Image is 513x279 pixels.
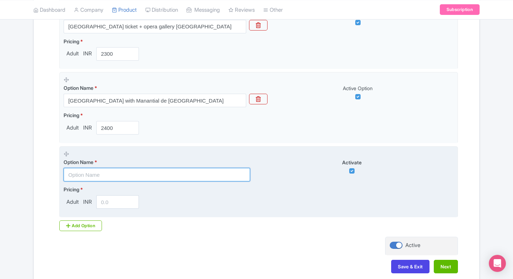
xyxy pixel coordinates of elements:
span: Pricing [64,186,79,192]
span: Option Name [64,85,93,91]
input: 0.00 [96,47,139,61]
button: Next [434,260,458,273]
span: Pricing [64,112,79,118]
span: Pricing [64,38,79,44]
span: Activate [342,159,362,165]
input: 0.00 [96,121,139,135]
div: Add Option [59,220,102,231]
span: Adult [64,198,82,206]
span: Active Option [343,85,373,91]
a: Subscription [440,4,480,15]
input: Option Name [64,20,246,33]
span: INR [82,198,93,206]
span: Adult [64,124,82,132]
div: Open Intercom Messenger [489,255,506,272]
span: Option Name [64,159,93,165]
input: Option Name [64,94,246,107]
span: Adult [64,50,82,58]
input: Option Name [64,168,250,181]
span: INR [82,50,93,58]
button: Save & Exit [391,260,430,273]
span: INR [82,124,93,132]
div: Active [405,241,420,250]
input: 0.0 [96,195,139,209]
